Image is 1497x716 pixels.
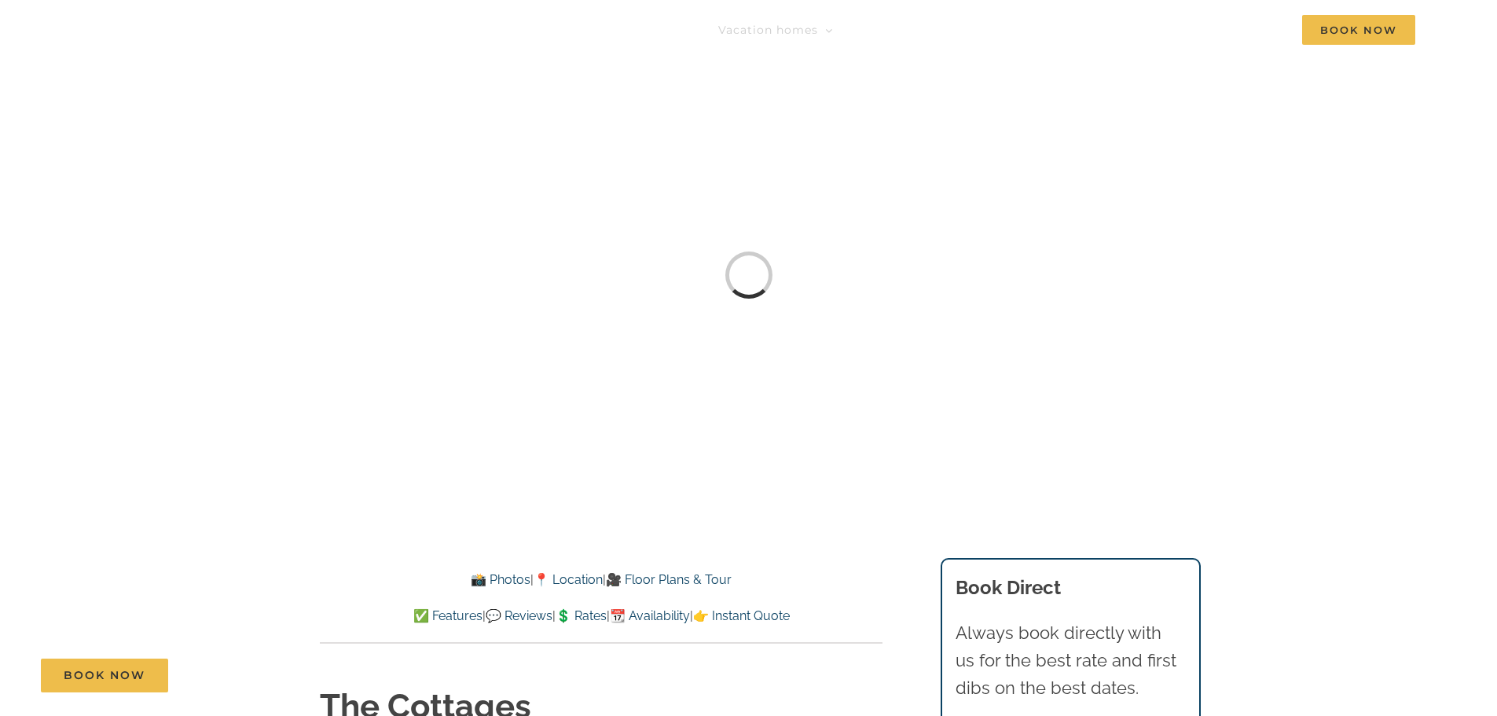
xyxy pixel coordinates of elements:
[413,608,482,623] a: ✅ Features
[64,669,145,682] span: Book Now
[693,608,790,623] a: 👉 Instant Quote
[534,572,603,587] a: 📍 Location
[868,24,947,35] span: Things to do
[1217,14,1267,46] a: Contact
[41,659,168,692] a: Book Now
[1217,24,1267,35] span: Contact
[718,24,818,35] span: Vacation homes
[320,606,882,626] p: | | | |
[956,619,1185,703] p: Always book directly with us for the best rate and first dibs on the best dates.
[606,572,732,587] a: 🎥 Floor Plans & Tour
[868,14,962,46] a: Things to do
[1302,15,1415,45] span: Book Now
[722,248,775,301] div: Loading...
[82,18,348,53] img: Branson Family Retreats Logo
[486,608,552,623] a: 💬 Reviews
[718,14,1415,46] nav: Main Menu
[320,570,882,590] p: | |
[956,576,1061,599] b: Book Direct
[997,14,1094,46] a: Deals & More
[610,608,690,623] a: 📆 Availability
[556,608,607,623] a: 💲 Rates
[997,24,1079,35] span: Deals & More
[471,572,530,587] a: 📸 Photos
[718,14,833,46] a: Vacation homes
[1129,14,1182,46] a: About
[1129,24,1167,35] span: About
